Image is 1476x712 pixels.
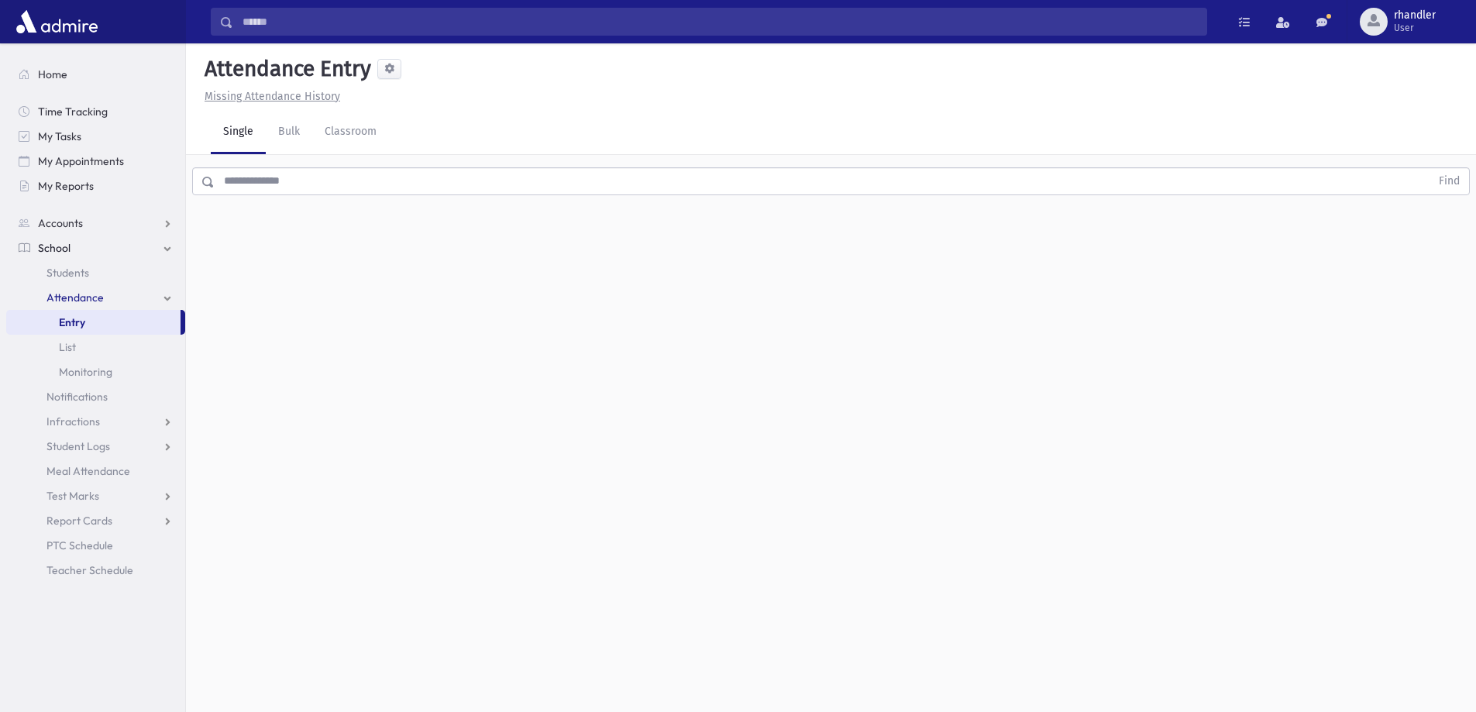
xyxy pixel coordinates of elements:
img: AdmirePro [12,6,101,37]
a: Single [211,111,266,154]
span: My Reports [38,179,94,193]
a: My Appointments [6,149,185,174]
a: Attendance [6,285,185,310]
span: PTC Schedule [46,538,113,552]
u: Missing Attendance History [205,90,340,103]
span: My Tasks [38,129,81,143]
a: Student Logs [6,434,185,459]
span: Students [46,266,89,280]
span: School [38,241,71,255]
a: My Reports [6,174,185,198]
span: List [59,340,76,354]
h5: Attendance Entry [198,56,371,82]
a: Notifications [6,384,185,409]
span: rhandler [1394,9,1436,22]
a: List [6,335,185,359]
span: Teacher Schedule [46,563,133,577]
span: Time Tracking [38,105,108,119]
span: Monitoring [59,365,112,379]
span: Test Marks [46,489,99,503]
a: Missing Attendance History [198,90,340,103]
span: Home [38,67,67,81]
a: Home [6,62,185,87]
a: School [6,236,185,260]
span: Report Cards [46,514,112,528]
a: Students [6,260,185,285]
a: Teacher Schedule [6,558,185,583]
a: My Tasks [6,124,185,149]
span: Student Logs [46,439,110,453]
span: Notifications [46,390,108,404]
span: Infractions [46,414,100,428]
a: Meal Attendance [6,459,185,483]
a: Entry [6,310,181,335]
span: Accounts [38,216,83,230]
a: Classroom [312,111,389,154]
span: My Appointments [38,154,124,168]
input: Search [233,8,1206,36]
span: Meal Attendance [46,464,130,478]
a: PTC Schedule [6,533,185,558]
button: Find [1430,168,1469,194]
a: Report Cards [6,508,185,533]
span: Attendance [46,291,104,304]
span: Entry [59,315,85,329]
a: Test Marks [6,483,185,508]
a: Time Tracking [6,99,185,124]
span: User [1394,22,1436,34]
a: Monitoring [6,359,185,384]
a: Infractions [6,409,185,434]
a: Bulk [266,111,312,154]
a: Accounts [6,211,185,236]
